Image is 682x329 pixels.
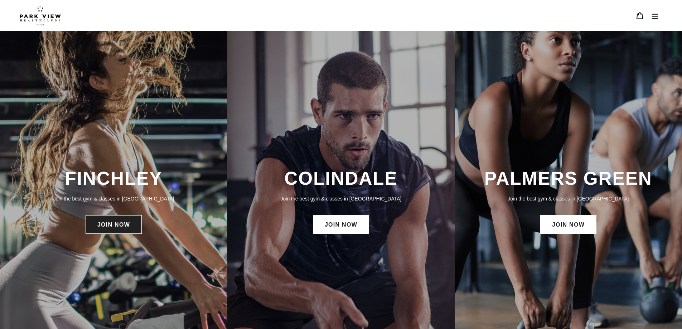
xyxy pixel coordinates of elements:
a: JOIN NOW: Palmers Green Membership [540,215,596,234]
h3: COLINDALE [234,168,448,189]
h3: FINCHLEY [7,168,220,189]
a: JOIN NOW: Colindale Membership [313,215,369,234]
p: Join the best gym & classes in [GEOGRAPHIC_DATA] [7,195,220,203]
img: Park view health clubs is a gym near you. [20,5,61,25]
p: Join the best gym & classes in [GEOGRAPHIC_DATA] [234,195,448,203]
p: Join the best gym & classes in [GEOGRAPHIC_DATA] [462,195,675,203]
a: JOIN NOW: Finchley Membership [86,215,142,234]
button: Menu [647,8,662,23]
h3: PALMERS GREEN [462,168,675,189]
